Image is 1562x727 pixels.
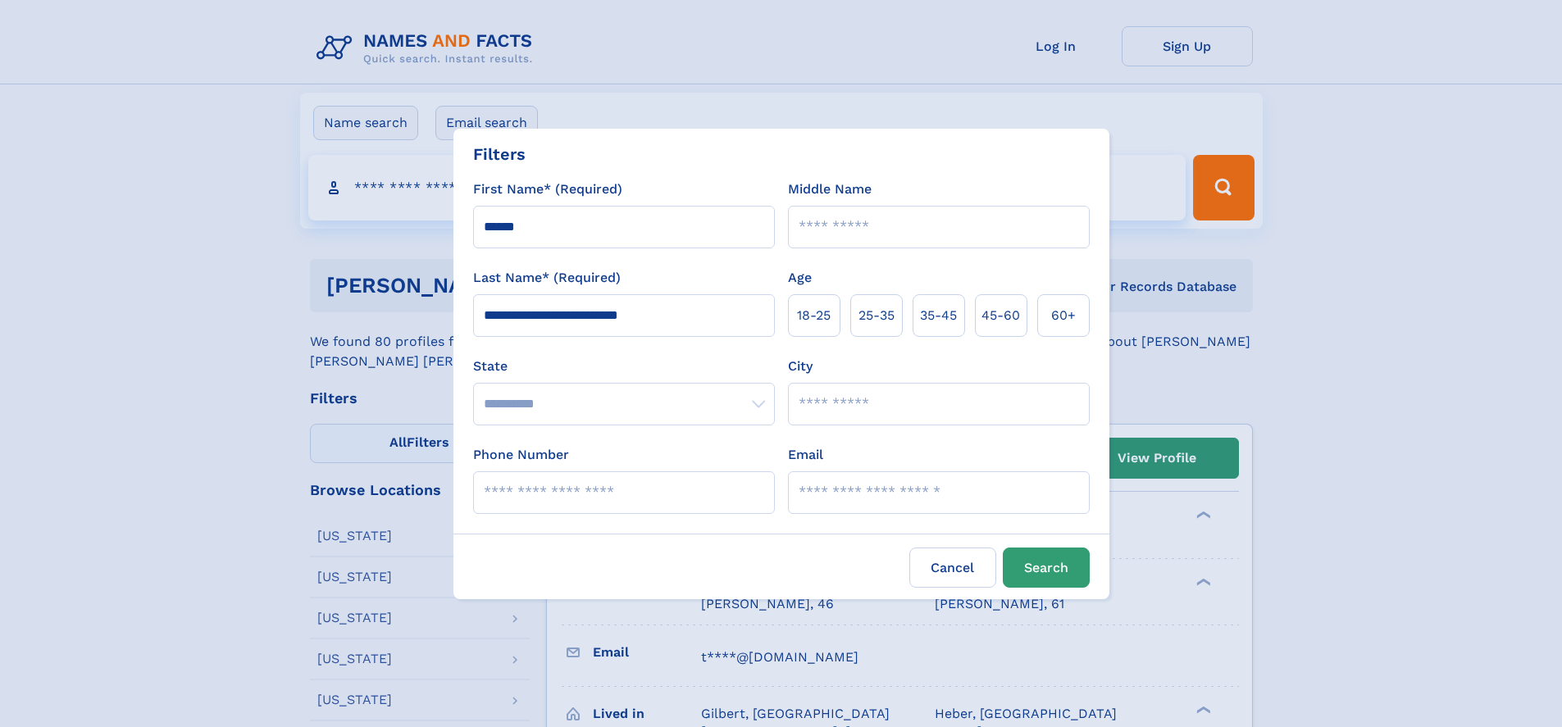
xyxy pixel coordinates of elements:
[1051,306,1076,325] span: 60+
[981,306,1020,325] span: 45‑60
[1003,548,1090,588] button: Search
[858,306,895,325] span: 25‑35
[788,357,813,376] label: City
[788,268,812,288] label: Age
[473,179,622,199] label: First Name* (Required)
[788,179,872,199] label: Middle Name
[788,445,823,465] label: Email
[797,306,831,325] span: 18‑25
[920,306,957,325] span: 35‑45
[909,548,996,588] label: Cancel
[473,142,526,166] div: Filters
[473,357,775,376] label: State
[473,268,621,288] label: Last Name* (Required)
[473,445,569,465] label: Phone Number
